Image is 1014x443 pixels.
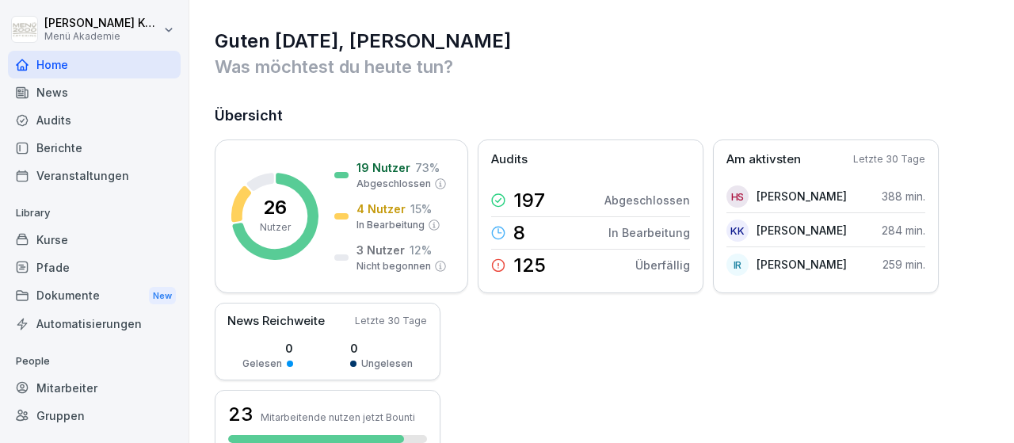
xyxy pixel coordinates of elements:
[8,200,181,226] p: Library
[410,242,432,258] p: 12 %
[8,134,181,162] a: Berichte
[410,200,432,217] p: 15 %
[882,222,925,239] p: 284 min.
[882,256,925,273] p: 259 min.
[227,312,325,330] p: News Reichweite
[513,256,546,275] p: 125
[44,31,160,42] p: Menü Akademie
[604,192,690,208] p: Abgeschlossen
[757,188,847,204] p: [PERSON_NAME]
[242,357,282,371] p: Gelesen
[356,259,431,273] p: Nicht begonnen
[356,242,405,258] p: 3 Nutzer
[491,151,528,169] p: Audits
[8,349,181,374] p: People
[260,220,291,235] p: Nutzer
[726,220,749,242] div: KK
[215,29,990,54] h1: Guten [DATE], [PERSON_NAME]
[149,287,176,305] div: New
[726,254,749,276] div: IR
[356,159,410,176] p: 19 Nutzer
[608,224,690,241] p: In Bearbeitung
[8,281,181,311] div: Dokumente
[8,402,181,430] a: Gruppen
[261,411,415,423] p: Mitarbeitende nutzen jetzt Bounti
[513,223,525,243] p: 8
[8,162,181,189] a: Veranstaltungen
[44,17,160,30] p: [PERSON_NAME] Knopf
[8,254,181,281] a: Pfade
[356,177,431,191] p: Abgeschlossen
[356,218,425,232] p: In Bearbeitung
[8,106,181,134] a: Audits
[882,188,925,204] p: 388 min.
[361,357,413,371] p: Ungelesen
[215,54,990,79] p: Was möchtest du heute tun?
[726,185,749,208] div: HS
[415,159,440,176] p: 73 %
[355,314,427,328] p: Letzte 30 Tage
[757,256,847,273] p: [PERSON_NAME]
[215,105,990,127] h2: Übersicht
[513,191,545,210] p: 197
[635,257,690,273] p: Überfällig
[726,151,801,169] p: Am aktivsten
[853,152,925,166] p: Letzte 30 Tage
[8,51,181,78] a: Home
[242,340,293,357] p: 0
[356,200,406,217] p: 4 Nutzer
[228,401,253,428] h3: 23
[8,374,181,402] a: Mitarbeiter
[263,198,287,217] p: 26
[8,78,181,106] a: News
[8,281,181,311] a: DokumenteNew
[350,340,413,357] p: 0
[8,310,181,338] a: Automatisierungen
[8,226,181,254] a: Kurse
[757,222,847,239] p: [PERSON_NAME]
